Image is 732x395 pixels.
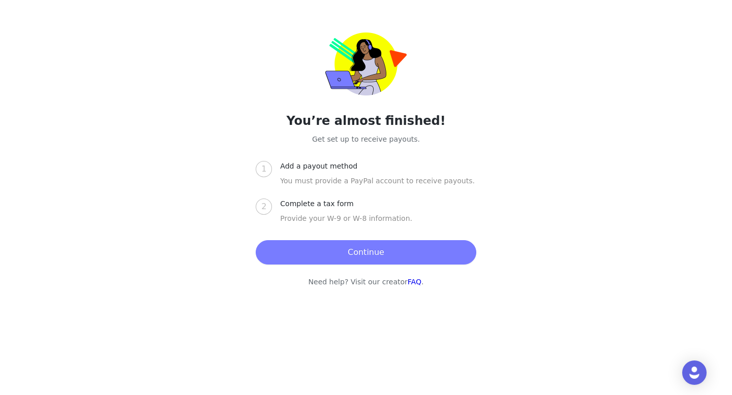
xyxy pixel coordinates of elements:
button: Continue [256,240,476,265]
img: trolley-payout-onboarding.png [325,32,407,95]
span: 2 [261,202,266,211]
div: Provide your W-9 or W-8 information. [280,213,476,236]
a: FAQ [408,278,421,286]
div: You must provide a PayPal account to receive payouts. [280,176,476,199]
div: Open Intercom Messenger [682,360,707,385]
span: 1 [261,164,266,174]
p: Get set up to receive payouts. [201,134,531,145]
div: Complete a tax form [280,199,361,209]
div: Add a payout method [280,161,365,172]
p: Need help? Visit our creator . [201,277,531,287]
h2: You’re almost finished! [201,112,531,130]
